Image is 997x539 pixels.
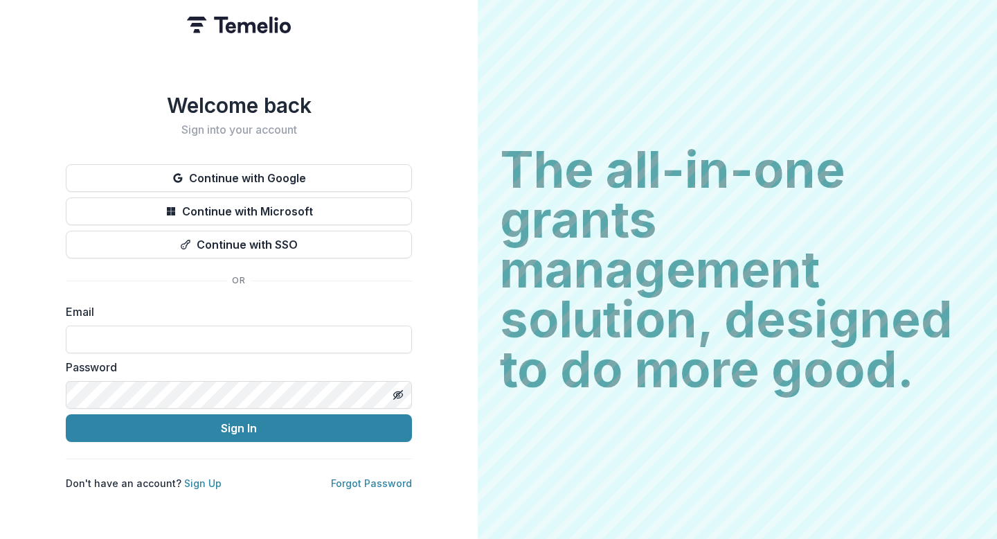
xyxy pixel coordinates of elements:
[66,164,412,192] button: Continue with Google
[66,123,412,136] h2: Sign into your account
[184,477,222,489] a: Sign Up
[66,303,404,320] label: Email
[66,476,222,491] p: Don't have an account?
[331,477,412,489] a: Forgot Password
[187,17,291,33] img: Temelio
[66,359,404,375] label: Password
[66,231,412,258] button: Continue with SSO
[66,414,412,442] button: Sign In
[66,197,412,225] button: Continue with Microsoft
[66,93,412,118] h1: Welcome back
[387,384,409,406] button: Toggle password visibility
